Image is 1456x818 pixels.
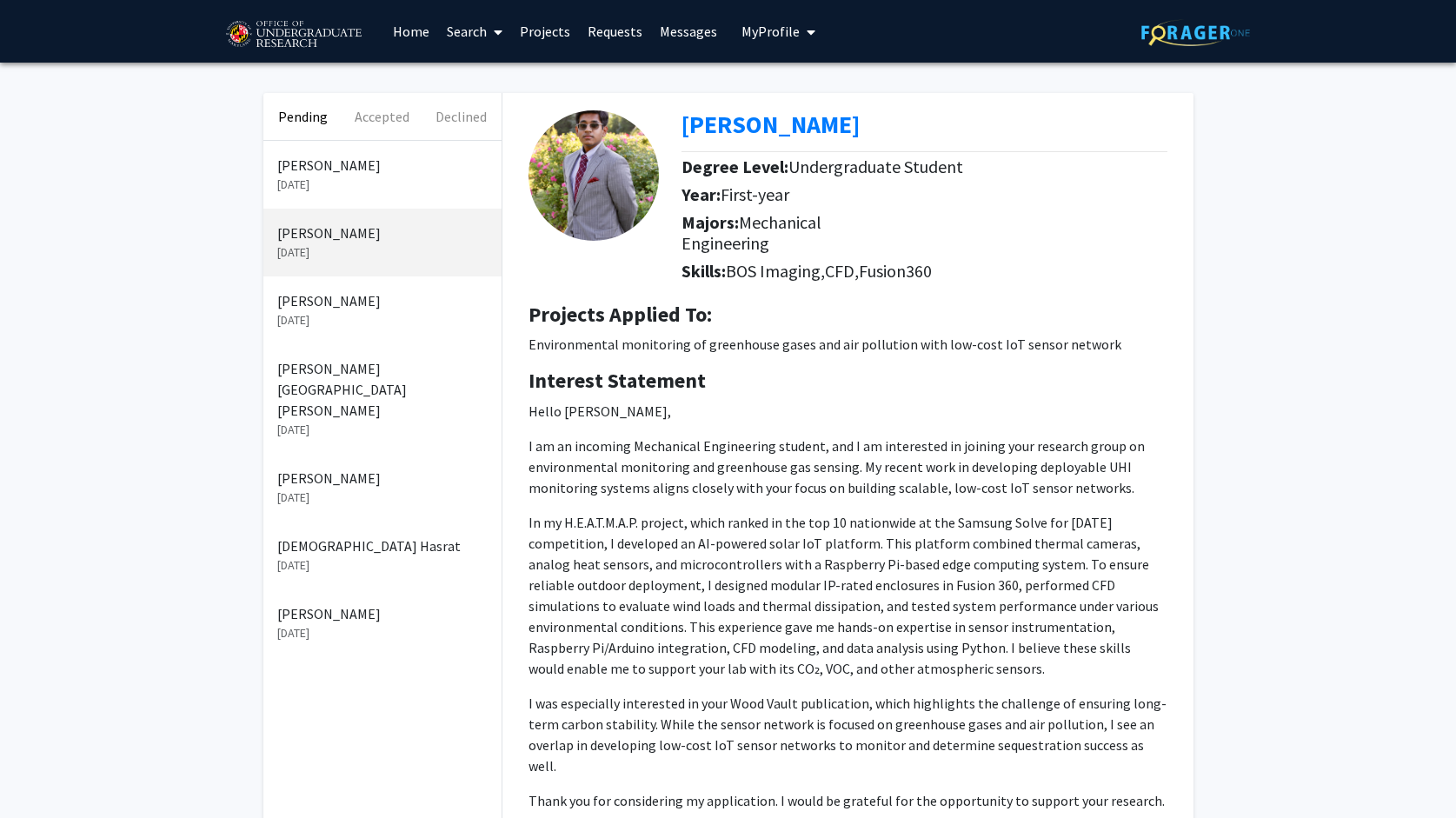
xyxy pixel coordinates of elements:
span: Fusion360 [859,260,932,282]
p: Environmental monitoring of greenhouse gases and air pollution with low-cost IoT sensor network [529,334,1167,355]
p: [DATE] [277,556,488,575]
p: In my H.E.A.T.M.A.P. project, which ranked in the top 10 nationwide at the Samsung Solve for [DAT... [529,512,1167,679]
b: Skills: [681,260,726,282]
b: Year: [681,183,721,205]
p: I am an incoming Mechanical Engineering student, and I am interested in joining your research gro... [529,436,1167,498]
p: Hello [PERSON_NAME], [529,401,1167,422]
img: Profile Picture [529,110,659,241]
p: [PERSON_NAME] [277,223,488,243]
b: [PERSON_NAME] [681,109,860,140]
b: Projects Applied To: [529,301,712,328]
span: My Profile [741,23,800,40]
b: Degree Level: [681,156,788,177]
a: Opens in a new tab [681,109,860,140]
span: Undergraduate Student [788,156,963,177]
span: BOS Imaging, [726,260,825,282]
span: First-year [721,183,789,205]
button: Declined [422,93,501,140]
p: [DATE] [277,311,488,329]
p: [DATE] [277,176,488,194]
p: I was especially interested in your Wood Vault publication, which highlights the challenge of ens... [529,693,1167,776]
b: Interest Statement [529,367,706,394]
p: [PERSON_NAME][GEOGRAPHIC_DATA][PERSON_NAME] [277,358,488,421]
p: [PERSON_NAME] [277,155,488,176]
p: [PERSON_NAME] [277,468,488,489]
p: [DATE] [277,421,488,439]
a: Search [438,1,511,62]
p: [DATE] [277,243,488,262]
button: Accepted [342,93,422,140]
p: [DEMOGRAPHIC_DATA] Hasrat [277,535,488,556]
p: [PERSON_NAME] [277,290,488,311]
button: Pending [263,93,342,140]
a: Projects [511,1,579,62]
img: University of Maryland Logo [220,13,367,57]
p: [PERSON_NAME] [277,603,488,624]
span: Mechanical Engineering [681,211,821,254]
a: Home [384,1,438,62]
a: Messages [651,1,726,62]
p: Thank you for considering my application. I would be grateful for the opportunity to support your... [529,790,1167,811]
p: [DATE] [277,489,488,507]
a: Requests [579,1,651,62]
span: CFD, [825,260,859,282]
img: ForagerOne Logo [1141,19,1250,46]
b: Majors: [681,211,739,233]
p: [DATE] [277,624,488,642]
